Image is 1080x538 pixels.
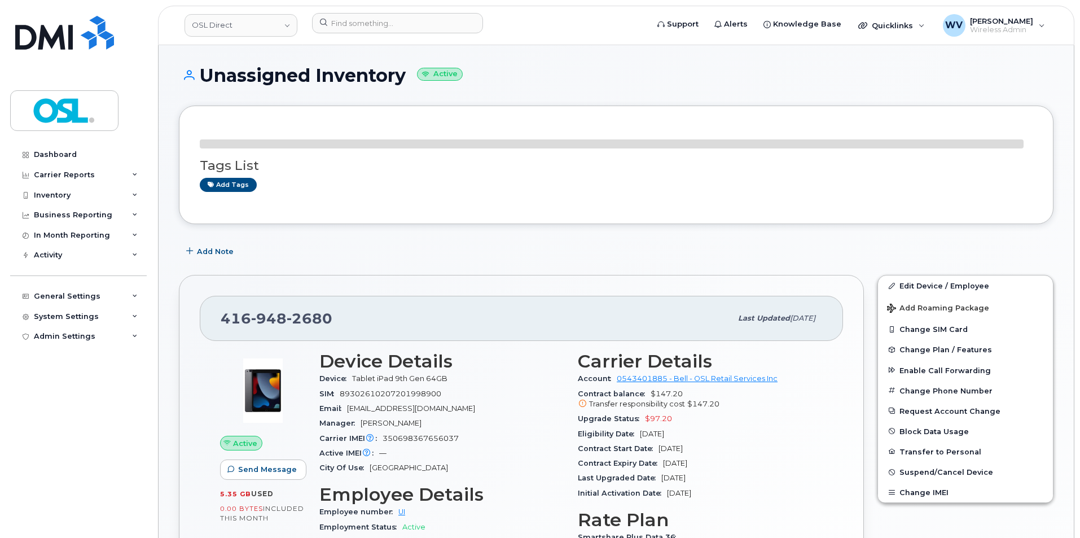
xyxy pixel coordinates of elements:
span: — [379,449,387,457]
h3: Carrier Details [578,351,823,371]
button: Send Message [220,460,306,480]
span: 948 [251,310,287,327]
span: [DATE] [663,459,687,467]
span: City Of Use [319,463,370,472]
span: Initial Activation Date [578,489,667,497]
button: Suspend/Cancel Device [878,462,1053,482]
button: Block Data Usage [878,421,1053,441]
span: 0.00 Bytes [220,505,263,513]
span: Active [233,438,257,449]
a: Add tags [200,178,257,192]
button: Change IMEI [878,482,1053,502]
a: Edit Device / Employee [878,275,1053,296]
span: 89302610207201998900 [340,390,441,398]
span: [DATE] [658,444,683,453]
span: [GEOGRAPHIC_DATA] [370,463,448,472]
span: Contract Start Date [578,444,658,453]
span: 2680 [287,310,332,327]
button: Transfer to Personal [878,441,1053,462]
h3: Rate Plan [578,510,823,530]
span: Send Message [238,464,297,475]
span: Manager [319,419,361,427]
a: 0543401885 - Bell - OSL Retail Services Inc [617,374,778,383]
button: Change Phone Number [878,380,1053,401]
span: Contract balance [578,390,651,398]
span: $97.20 [645,414,672,423]
span: Change Plan / Features [899,345,992,354]
span: Employee number [319,508,398,516]
small: Active [417,68,463,81]
span: Add Note [197,246,234,257]
span: Transfer responsibility cost [589,400,685,408]
a: UI [398,508,405,516]
span: Device [319,374,352,383]
span: used [251,489,274,498]
h3: Employee Details [319,484,564,505]
button: Enable Call Forwarding [878,360,1053,380]
span: Account [578,374,617,383]
h3: Tags List [200,159,1033,173]
span: Last Upgraded Date [578,474,661,482]
span: [DATE] [661,474,686,482]
span: Enable Call Forwarding [899,366,991,374]
span: Add Roaming Package [887,304,989,314]
span: Upgrade Status [578,414,645,423]
button: Add Roaming Package [878,296,1053,319]
span: 5.35 GB [220,490,251,498]
span: included this month [220,504,304,523]
button: Change Plan / Features [878,339,1053,360]
button: Request Account Change [878,401,1053,421]
span: Contract Expiry Date [578,459,663,467]
span: Email [319,404,347,413]
span: 416 [221,310,332,327]
span: [DATE] [640,430,664,438]
span: Last updated [738,314,790,322]
h1: Unassigned Inventory [179,65,1053,85]
button: Change SIM Card [878,319,1053,339]
span: [DATE] [667,489,691,497]
span: Eligibility Date [578,430,640,438]
span: Active [402,523,425,531]
span: Carrier IMEI [319,434,383,443]
span: Active IMEI [319,449,379,457]
span: [DATE] [790,314,815,322]
img: image20231002-3703462-c5m3jd.jpeg [229,357,297,425]
span: Tablet iPad 9th Gen 64GB [352,374,447,383]
button: Add Note [179,241,243,261]
span: SIM [319,390,340,398]
span: 350698367656037 [383,434,459,443]
span: [PERSON_NAME] [361,419,422,427]
span: $147.20 [687,400,719,408]
span: Suspend/Cancel Device [899,468,993,476]
h3: Device Details [319,351,564,371]
span: Employment Status [319,523,402,531]
span: $147.20 [578,390,823,410]
span: [EMAIL_ADDRESS][DOMAIN_NAME] [347,404,475,413]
